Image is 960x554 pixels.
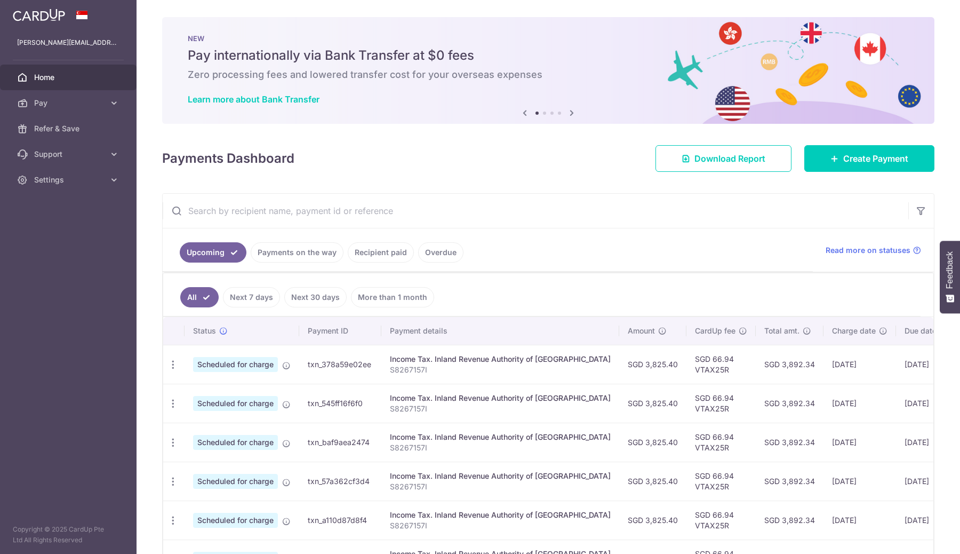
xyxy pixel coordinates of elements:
th: Payment ID [299,317,381,345]
td: SGD 3,825.40 [619,501,686,540]
td: SGD 3,892.34 [756,384,823,423]
a: Payments on the way [251,242,343,263]
span: Total amt. [764,326,799,336]
a: All [180,287,219,307]
td: SGD 66.94 VTAX25R [686,423,756,462]
img: CardUp [13,9,65,21]
p: S8267157I [390,403,611,414]
td: txn_57a362cf3d4 [299,462,381,501]
td: [DATE] [896,462,957,501]
td: txn_545ff16f6f0 [299,384,381,423]
span: Home [34,72,105,83]
a: Recipient paid [348,242,414,263]
span: Scheduled for charge [193,396,278,411]
p: [PERSON_NAME][EMAIL_ADDRESS][PERSON_NAME][DOMAIN_NAME] [17,37,119,48]
a: Learn more about Bank Transfer [188,94,319,105]
button: Feedback - Show survey [940,241,960,313]
input: Search by recipient name, payment id or reference [163,194,908,228]
td: [DATE] [823,423,896,462]
td: SGD 66.94 VTAX25R [686,501,756,540]
span: Read more on statuses [826,245,910,256]
span: Status [193,326,216,336]
td: txn_378a59e02ee [299,345,381,384]
td: [DATE] [896,501,957,540]
img: Bank transfer banner [162,17,934,124]
span: Settings [34,175,105,185]
span: Scheduled for charge [193,357,278,372]
p: S8267157I [390,365,611,375]
div: Income Tax. Inland Revenue Authority of [GEOGRAPHIC_DATA] [390,354,611,365]
td: SGD 66.94 VTAX25R [686,462,756,501]
td: [DATE] [896,384,957,423]
td: [DATE] [896,345,957,384]
a: More than 1 month [351,287,434,307]
td: SGD 3,825.40 [619,423,686,462]
a: Next 7 days [223,287,280,307]
a: Next 30 days [284,287,347,307]
span: Due date [905,326,937,336]
td: SGD 3,825.40 [619,345,686,384]
h5: Pay internationally via Bank Transfer at $0 fees [188,47,909,64]
a: Create Payment [804,145,934,172]
span: Scheduled for charge [193,474,278,489]
td: SGD 3,892.34 [756,345,823,384]
td: txn_a110d87d8f4 [299,501,381,540]
td: SGD 3,825.40 [619,462,686,501]
div: Income Tax. Inland Revenue Authority of [GEOGRAPHIC_DATA] [390,471,611,481]
td: txn_baf9aea2474 [299,423,381,462]
td: [DATE] [823,462,896,501]
span: Scheduled for charge [193,513,278,528]
span: Scheduled for charge [193,435,278,450]
span: Feedback [945,251,955,289]
p: NEW [188,34,909,43]
a: Download Report [655,145,791,172]
span: Charge date [832,326,876,336]
td: SGD 66.94 VTAX25R [686,384,756,423]
td: SGD 3,892.34 [756,462,823,501]
a: Overdue [418,242,463,263]
p: S8267157I [390,442,611,453]
div: Income Tax. Inland Revenue Authority of [GEOGRAPHIC_DATA] [390,510,611,520]
div: Income Tax. Inland Revenue Authority of [GEOGRAPHIC_DATA] [390,393,611,403]
span: Refer & Save [34,123,105,134]
span: Create Payment [843,152,908,165]
span: Download Report [694,152,765,165]
h4: Payments Dashboard [162,149,294,168]
td: SGD 3,892.34 [756,423,823,462]
span: CardUp fee [695,326,735,336]
p: S8267157I [390,520,611,531]
div: Income Tax. Inland Revenue Authority of [GEOGRAPHIC_DATA] [390,432,611,442]
td: SGD 66.94 VTAX25R [686,345,756,384]
td: SGD 3,892.34 [756,501,823,540]
td: [DATE] [896,423,957,462]
span: Amount [628,326,655,336]
a: Upcoming [180,242,246,263]
span: Support [34,149,105,160]
td: [DATE] [823,501,896,540]
td: [DATE] [823,384,896,423]
a: Read more on statuses [826,245,921,256]
span: Pay [34,98,105,108]
p: S8267157I [390,481,611,492]
td: [DATE] [823,345,896,384]
th: Payment details [381,317,619,345]
h6: Zero processing fees and lowered transfer cost for your overseas expenses [188,68,909,81]
td: SGD 3,825.40 [619,384,686,423]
